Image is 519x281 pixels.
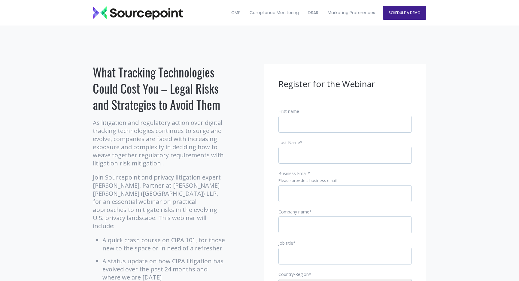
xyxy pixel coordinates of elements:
[278,140,300,145] span: Last Name
[278,108,299,114] span: First name
[93,119,226,167] p: As litigation and regulatory action over digital tracking technologies continues to surge and evo...
[93,6,183,20] img: Sourcepoint_logo_black_transparent (2)-2
[278,178,412,183] legend: Please provide a business email
[93,173,226,230] p: Join Sourcepoint and privacy litigation expert [PERSON_NAME], Partner at [PERSON_NAME] [PERSON_NA...
[93,64,226,113] h1: What Tracking Technologies Could Cost You – Legal Risks and Strategies to Avoid Them
[278,271,309,277] span: Country/Region
[278,171,308,176] span: Business Email
[102,236,226,252] li: A quick crash course on CIPA 101, for those new to the space or in need of a refresher
[278,78,412,90] h3: Register for the Webinar
[278,240,293,246] span: Job title
[383,6,426,20] a: SCHEDULE A DEMO
[278,209,309,215] span: Company name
